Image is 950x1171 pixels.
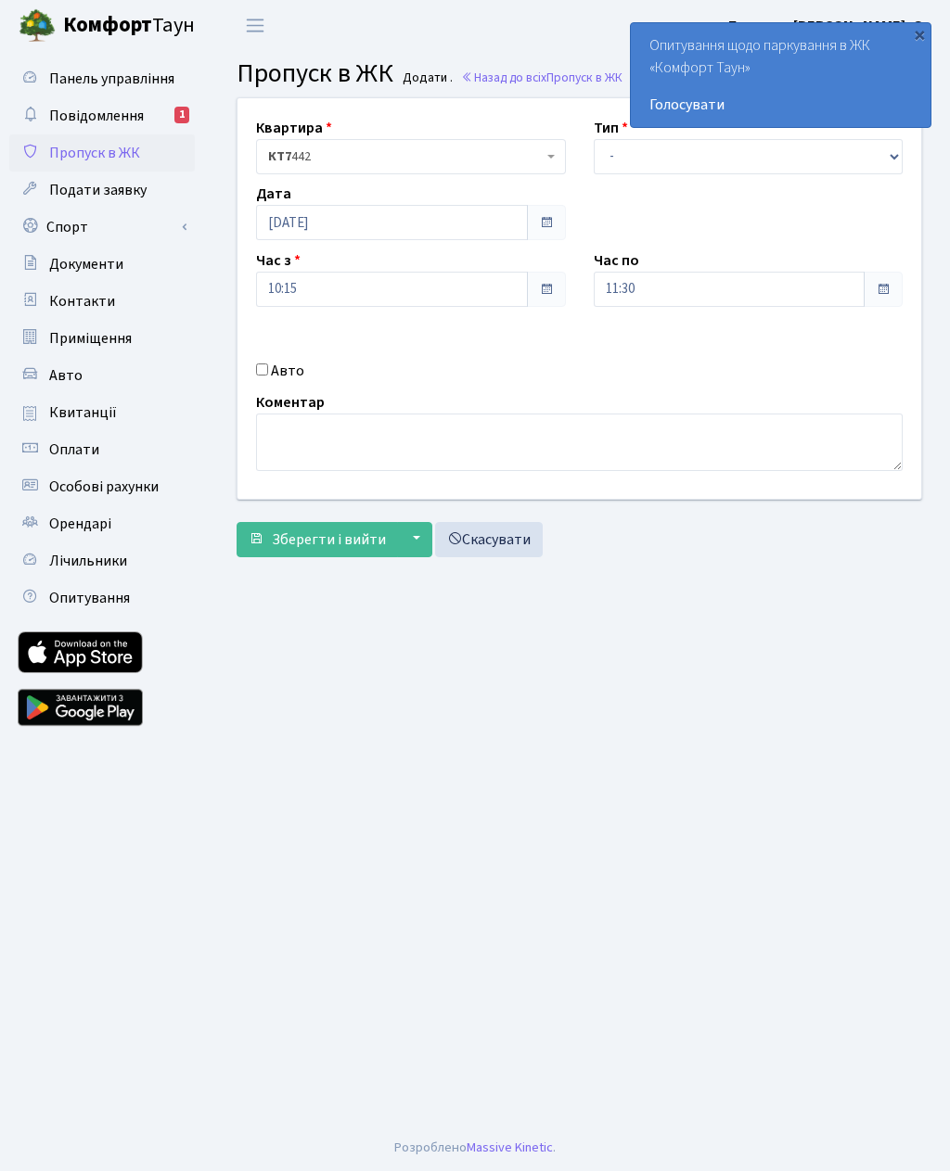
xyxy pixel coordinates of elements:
span: <b>КТ7</b>&nbsp;&nbsp;&nbsp;442 [256,139,566,174]
a: Документи [9,246,195,283]
a: Пропуск в ЖК [9,134,195,172]
div: × [910,25,929,44]
button: Переключити навігацію [232,10,278,41]
label: Авто [271,360,304,382]
a: Massive Kinetic [467,1138,553,1157]
span: Таун [63,10,195,42]
span: Подати заявку [49,180,147,200]
span: Особові рахунки [49,477,159,497]
a: Панель управління [9,60,195,97]
span: Орендарі [49,514,111,534]
a: Блєдних [PERSON_NAME]. О. [728,15,928,37]
a: Скасувати [435,522,543,557]
span: Контакти [49,291,115,312]
label: Тип [594,117,628,139]
small: Додати . [399,70,453,86]
a: Орендарі [9,505,195,542]
a: Опитування [9,579,195,617]
a: Назад до всіхПропуск в ЖК [461,69,623,86]
label: Квартира [256,117,332,139]
b: КТ7 [268,147,291,166]
a: Повідомлення1 [9,97,195,134]
span: Панель управління [49,69,174,89]
div: Опитування щодо паркування в ЖК «Комфорт Таун» [631,23,931,127]
div: 1 [174,107,189,123]
a: Подати заявку [9,172,195,209]
b: Блєдних [PERSON_NAME]. О. [728,16,928,36]
span: Зберегти і вийти [272,529,386,550]
span: <b>КТ7</b>&nbsp;&nbsp;&nbsp;442 [268,147,543,166]
img: logo.png [19,7,56,45]
b: Комфорт [63,10,152,40]
a: Квитанції [9,394,195,431]
a: Лічильники [9,542,195,579]
a: Оплати [9,431,195,468]
span: Лічильники [49,551,127,571]
span: Пропуск в ЖК [49,143,140,163]
a: Приміщення [9,320,195,357]
a: Спорт [9,209,195,246]
span: Приміщення [49,328,132,349]
label: Час з [256,249,301,272]
span: Документи [49,254,123,274]
a: Особові рахунки [9,468,195,505]
a: Голосувати [649,94,912,116]
span: Квитанції [49,402,117,423]
span: Авто [49,365,83,386]
span: Опитування [49,588,130,608]
a: Авто [9,357,195,394]
label: Дата [256,183,291,205]
span: Оплати [49,439,99,460]
span: Пропуск в ЖК [546,69,623,86]
label: Коментар [256,391,325,414]
span: Пропуск в ЖК [237,55,393,92]
a: Контакти [9,283,195,320]
span: Повідомлення [49,106,144,126]
button: Зберегти і вийти [237,522,398,557]
div: Розроблено . [394,1138,556,1158]
label: Час по [594,249,639,272]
